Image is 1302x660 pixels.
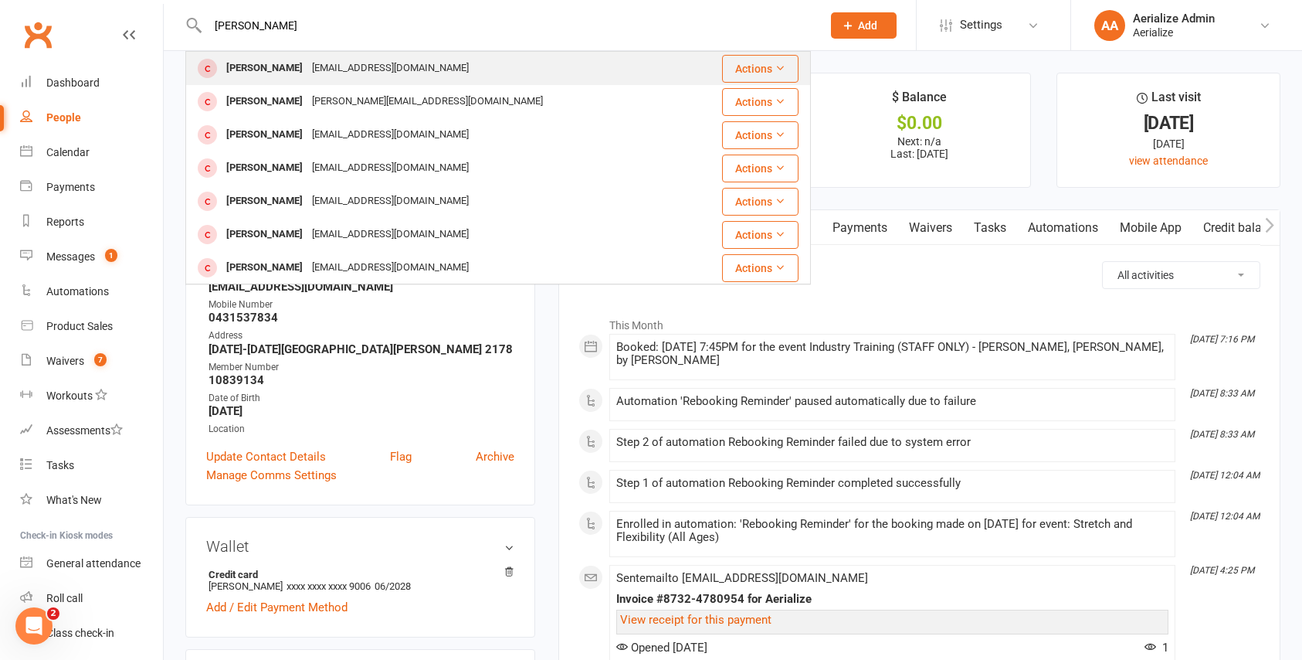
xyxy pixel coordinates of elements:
div: Product Sales [46,320,113,332]
h3: Wallet [206,538,514,555]
li: [PERSON_NAME] [206,566,514,594]
div: [PERSON_NAME] [222,57,307,80]
div: [PERSON_NAME] [222,257,307,279]
button: Actions [722,121,798,149]
div: [EMAIL_ADDRESS][DOMAIN_NAME] [307,223,473,246]
i: [DATE] 7:16 PM [1190,334,1254,345]
div: [PERSON_NAME] [222,223,307,246]
span: Opened [DATE] [616,641,707,655]
div: Workouts [46,390,93,402]
a: Add / Edit Payment Method [206,598,348,617]
span: Settings [960,8,1002,43]
i: [DATE] 12:04 AM [1190,470,1260,481]
span: xxxx xxxx xxxx 9006 [287,580,371,592]
button: Actions [722,188,798,216]
a: view attendance [1129,155,1208,167]
span: 1 [1144,641,1168,655]
a: Manage Comms Settings [206,466,337,485]
button: Actions [722,221,798,249]
a: Clubworx [19,15,57,54]
div: [EMAIL_ADDRESS][DOMAIN_NAME] [307,57,473,80]
a: Reports [20,205,163,240]
div: [PERSON_NAME] [222,90,307,113]
span: 1 [105,249,117,262]
div: [EMAIL_ADDRESS][DOMAIN_NAME] [307,124,473,146]
a: General attendance kiosk mode [20,546,163,581]
a: Waivers [898,210,963,246]
p: Next: n/a Last: [DATE] [822,135,1016,160]
a: Class kiosk mode [20,616,163,651]
a: Messages 1 [20,240,163,274]
div: Automations [46,285,109,298]
a: Roll call [20,581,163,616]
div: Step 2 of automation Rebooking Reminder failed due to system error [616,436,1168,449]
a: What's New [20,483,163,518]
div: Mobile Number [209,298,514,312]
a: Archive [476,447,514,466]
a: Product Sales [20,309,163,344]
div: [EMAIL_ADDRESS][DOMAIN_NAME] [307,257,473,279]
div: AA [1094,10,1125,41]
div: [PERSON_NAME] [222,157,307,179]
a: Update Contact Details [206,447,326,466]
div: Aerialize [1133,26,1215,39]
div: Automation 'Rebooking Reminder' paused automatically due to failure [616,395,1168,408]
div: Reports [46,216,84,228]
iframe: Intercom live chat [15,607,53,645]
div: [PERSON_NAME] [222,124,307,146]
div: What's New [46,494,102,506]
strong: [EMAIL_ADDRESS][DOMAIN_NAME] [209,280,514,294]
strong: [DATE] [209,404,514,418]
div: Messages [46,250,95,263]
a: Tasks [963,210,1017,246]
div: Member Number [209,360,514,375]
span: Sent email to [EMAIL_ADDRESS][DOMAIN_NAME] [616,571,868,585]
div: Enrolled in automation: 'Rebooking Reminder' for the booking made on [DATE] for event: Stretch an... [616,518,1168,544]
div: Payments [46,181,95,193]
div: People [46,111,81,124]
li: This Month [578,309,1260,334]
span: Add [858,19,877,32]
div: [DATE] [1071,115,1266,131]
a: Automations [1017,210,1109,246]
div: Calendar [46,146,90,158]
div: Location [209,422,514,437]
div: Address [209,328,514,343]
a: Automations [20,274,163,309]
span: 06/2028 [375,580,411,592]
button: Actions [722,88,798,116]
div: Roll call [46,592,83,604]
a: Calendar [20,135,163,170]
button: Actions [722,55,798,83]
strong: 10839134 [209,373,514,387]
a: Waivers 7 [20,344,163,379]
div: [PERSON_NAME] [222,190,307,213]
span: 2 [47,607,59,620]
a: Mobile App [1109,210,1192,246]
a: Payments [20,170,163,205]
a: Credit balance [1192,210,1292,246]
div: Invoice #8732-4780954 for Aerialize [616,593,1168,606]
strong: 0431537834 [209,311,514,325]
div: $0.00 [822,115,1016,131]
a: Flag [390,447,412,466]
div: Dashboard [46,77,100,89]
div: Date of Birth [209,391,514,406]
div: [PERSON_NAME][EMAIL_ADDRESS][DOMAIN_NAME] [307,90,548,113]
i: [DATE] 8:33 AM [1190,388,1254,399]
a: Dashboard [20,66,163,100]
i: [DATE] 12:04 AM [1190,511,1260,522]
div: [EMAIL_ADDRESS][DOMAIN_NAME] [307,190,473,213]
button: Actions [722,155,798,182]
div: [DATE] [1071,135,1266,152]
div: Class check-in [46,627,114,639]
input: Search... [203,15,811,36]
strong: [DATE]-[DATE][GEOGRAPHIC_DATA][PERSON_NAME] 2178 [209,342,514,356]
div: [EMAIL_ADDRESS][DOMAIN_NAME] [307,157,473,179]
a: People [20,100,163,135]
div: General attendance [46,557,141,570]
div: Last visit [1137,87,1201,115]
a: View receipt for this payment [620,613,771,627]
div: $ Balance [892,87,947,115]
a: Workouts [20,379,163,413]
